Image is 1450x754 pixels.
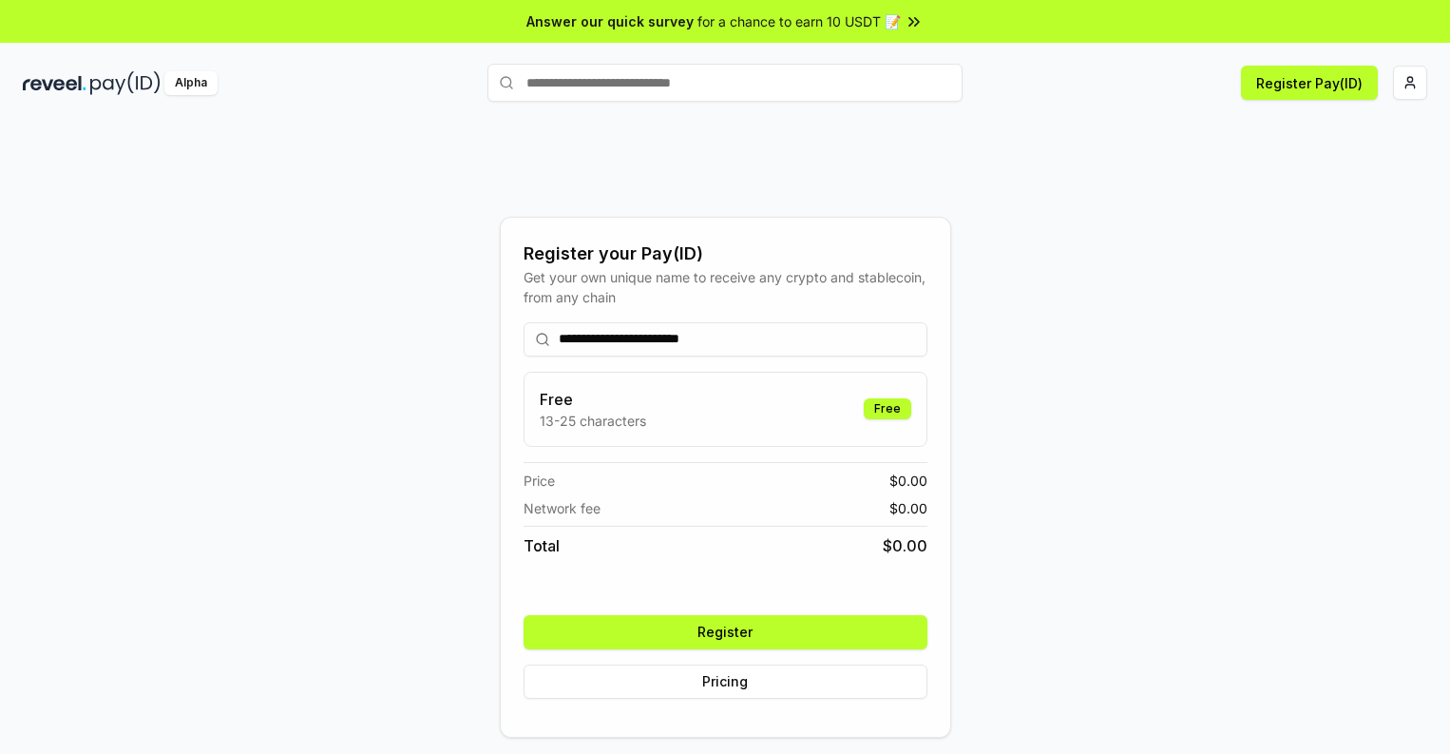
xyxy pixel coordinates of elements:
[526,11,694,31] span: Answer our quick survey
[1241,66,1378,100] button: Register Pay(ID)
[524,498,601,518] span: Network fee
[864,398,911,419] div: Free
[540,388,646,411] h3: Free
[164,71,218,95] div: Alpha
[524,267,927,307] div: Get your own unique name to receive any crypto and stablecoin, from any chain
[883,534,927,557] span: $ 0.00
[889,471,927,491] span: $ 0.00
[889,498,927,518] span: $ 0.00
[90,71,161,95] img: pay_id
[540,411,646,431] p: 13-25 characters
[23,71,86,95] img: reveel_dark
[697,11,901,31] span: for a chance to earn 10 USDT 📝
[524,665,927,699] button: Pricing
[524,241,927,267] div: Register your Pay(ID)
[524,534,560,557] span: Total
[524,471,555,491] span: Price
[524,615,927,649] button: Register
